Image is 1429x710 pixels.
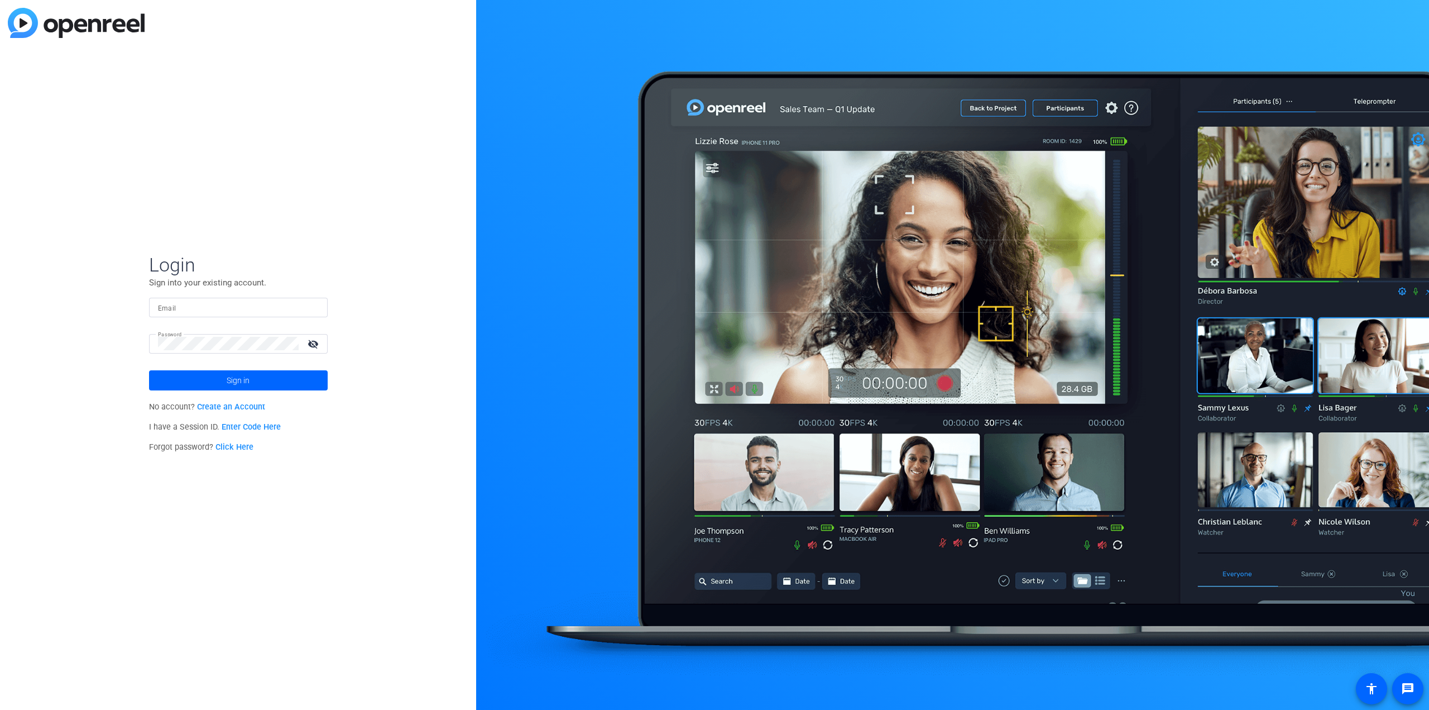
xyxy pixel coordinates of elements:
[149,422,281,432] span: I have a Session ID.
[222,422,281,432] a: Enter Code Here
[149,402,266,412] span: No account?
[149,442,254,452] span: Forgot password?
[301,336,328,352] mat-icon: visibility_off
[215,442,253,452] a: Click Here
[1401,682,1414,695] mat-icon: message
[197,402,265,412] a: Create an Account
[149,370,328,390] button: Sign in
[227,366,250,394] span: Sign in
[158,301,319,314] input: Enter Email Address
[158,304,176,312] mat-label: Email
[8,8,145,38] img: blue-gradient.svg
[158,331,182,337] mat-label: Password
[149,253,328,277] span: Login
[149,277,328,289] p: Sign into your existing account.
[1365,682,1378,695] mat-icon: accessibility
